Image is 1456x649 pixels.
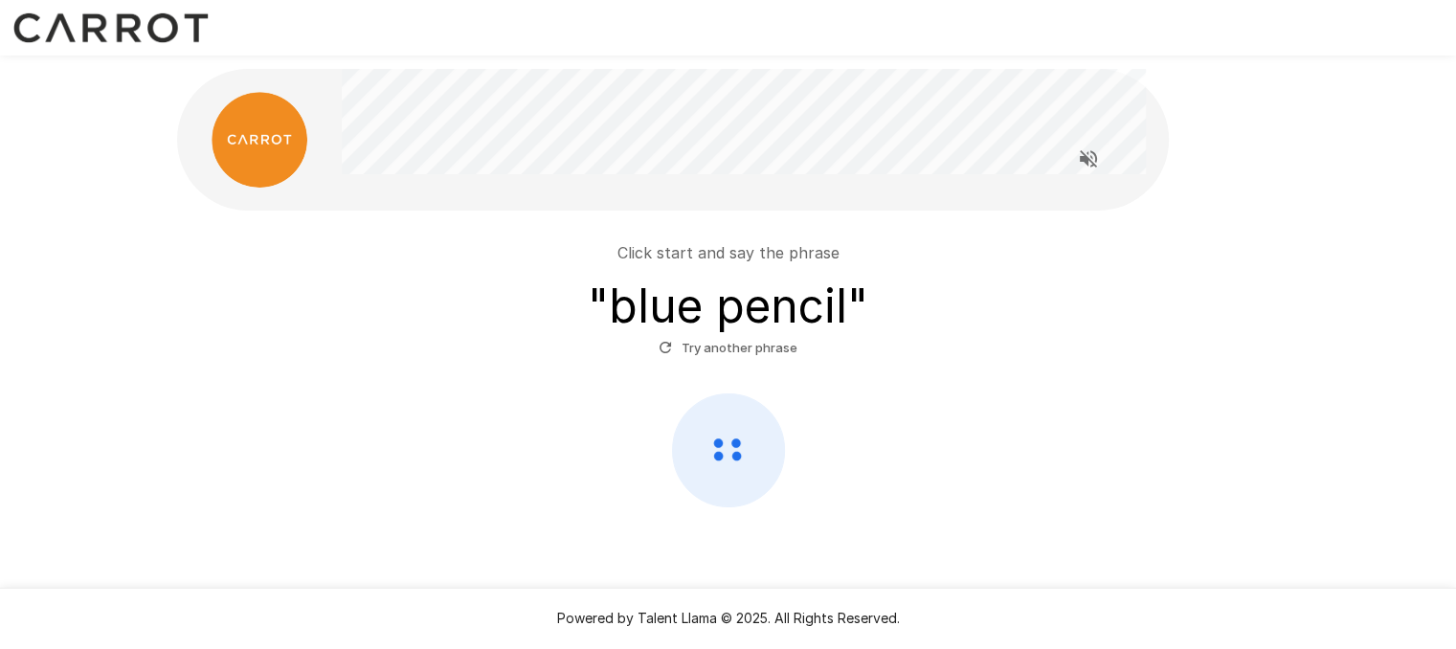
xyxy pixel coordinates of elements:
p: Click start and say the phrase [617,241,840,264]
img: carrot_logo.png [212,92,307,188]
button: Try another phrase [654,333,802,363]
button: Read questions aloud [1069,140,1108,178]
h3: " blue pencil " [588,280,868,333]
p: Powered by Talent Llama © 2025. All Rights Reserved. [23,609,1433,628]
